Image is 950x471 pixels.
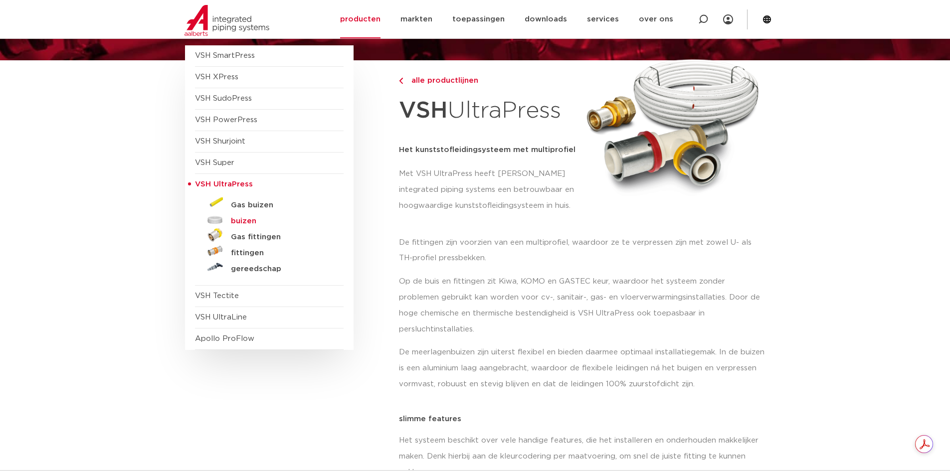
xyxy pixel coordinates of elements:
a: VSH Super [195,159,234,166]
h5: Gas buizen [231,201,330,210]
a: VSH SudoPress [195,95,252,102]
h5: Gas fittingen [231,233,330,242]
a: VSH PowerPress [195,116,257,124]
a: VSH SmartPress [195,52,255,59]
p: De meerlagenbuizen zijn uiterst flexibel en bieden daarmee optimaal installatiegemak. In de buize... [399,344,765,392]
a: VSH Tectite [195,292,239,300]
p: Op de buis en fittingen zit Kiwa, KOMO en GASTEC keur, waardoor het systeem zonder problemen gebr... [399,274,765,337]
a: Gas buizen [195,195,344,211]
p: slimme features [399,415,765,423]
p: De fittingen zijn voorzien van een multiprofiel, waardoor ze te verpressen zijn met zowel U- als ... [399,235,765,267]
h5: buizen [231,217,330,226]
a: VSH UltraLine [195,314,247,321]
strong: VSH [399,99,448,122]
h5: gereedschap [231,265,330,274]
a: Gas fittingen [195,227,344,243]
a: Apollo ProFlow [195,335,254,342]
span: VSH UltraPress [195,180,253,188]
h5: fittingen [231,249,330,258]
h1: UltraPress [399,92,579,130]
a: fittingen [195,243,344,259]
h5: Het kunststofleidingsysteem met multiprofiel [399,142,579,158]
a: VSH XPress [195,73,238,81]
a: VSH Shurjoint [195,138,245,145]
a: buizen [195,211,344,227]
span: alle productlijnen [405,77,478,84]
p: Met VSH UltraPress heeft [PERSON_NAME] integrated piping systems een betrouwbaar en hoogwaardige ... [399,166,579,214]
img: chevron-right.svg [399,78,403,84]
a: gereedschap [195,259,344,275]
a: alle productlijnen [399,75,579,87]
